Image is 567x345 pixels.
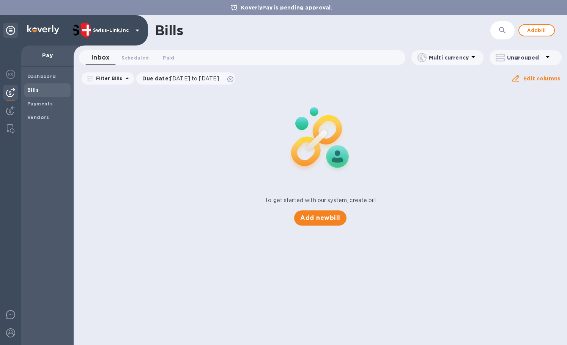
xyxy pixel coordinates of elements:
p: Pay [27,52,68,59]
p: KoverlyPay is pending approval. [237,4,336,11]
b: Payments [27,101,53,107]
span: Inbox [91,52,109,63]
div: Unpin categories [3,23,18,38]
span: Scheduled [121,54,149,62]
div: Due date:[DATE] to [DATE] [136,72,236,85]
img: Logo [27,25,59,34]
p: Swiss-Link,Inc [93,28,131,33]
p: Multi currency [429,54,469,61]
u: Edit columns [523,75,560,82]
span: Add new bill [300,213,340,223]
p: To get started with our system, create bill [265,196,376,204]
img: Foreign exchange [6,70,15,79]
h1: Bills [155,22,183,38]
b: Vendors [27,114,49,120]
p: Ungrouped [507,54,543,61]
button: Add newbill [294,210,346,226]
span: [DATE] to [DATE] [170,75,219,82]
p: Due date : [142,75,223,82]
b: Dashboard [27,74,56,79]
b: Bills [27,87,39,93]
button: Addbill [518,24,555,36]
span: Add bill [525,26,548,35]
p: Filter Bills [93,75,123,82]
span: Paid [163,54,174,62]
